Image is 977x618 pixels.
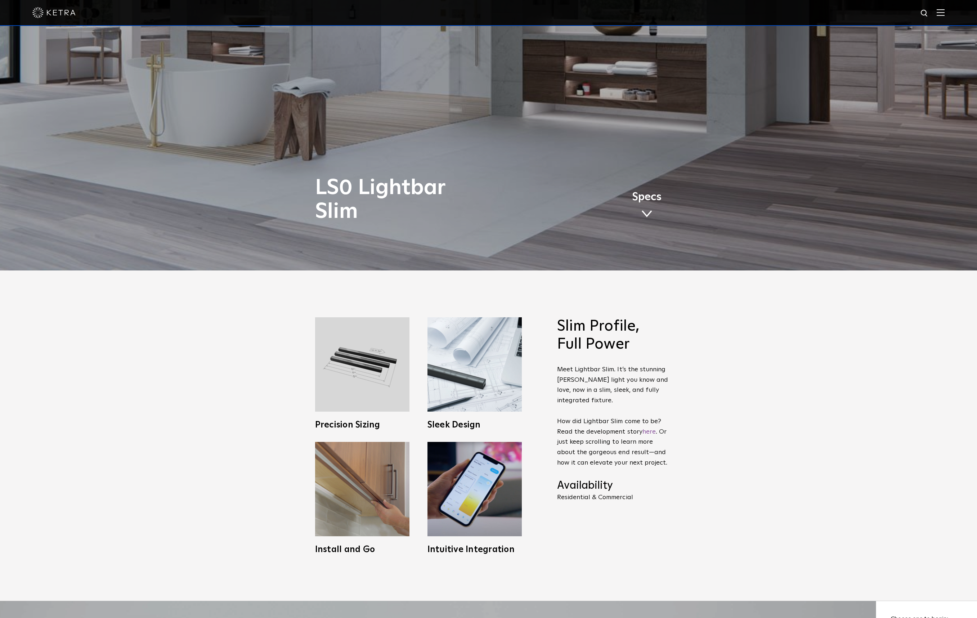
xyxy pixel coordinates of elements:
img: LS0_Easy_Install [315,442,409,536]
h1: LS0 Lightbar Slim [315,176,519,224]
h3: Install and Go [315,545,409,554]
a: here [642,429,656,435]
img: ketra-logo-2019-white [32,7,76,18]
h3: Precision Sizing [315,421,409,429]
img: L30_Custom_Length_Black-2 [315,317,409,412]
h2: Slim Profile, Full Power [557,317,669,354]
img: search icon [920,9,929,18]
a: Specs [632,192,662,220]
p: Meet Lightbar Slim. It’s the stunning [PERSON_NAME] light you know and love, now in a slim, sleek... [557,364,669,468]
p: Residential & Commercial [557,494,669,501]
img: L30_SlimProfile [427,317,522,412]
img: L30_SystemIntegration [427,442,522,536]
span: Specs [632,192,662,202]
h4: Availability [557,479,669,493]
img: Hamburger%20Nav.svg [937,9,945,16]
h3: Intuitive Integration [427,545,522,554]
h3: Sleek Design [427,421,522,429]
